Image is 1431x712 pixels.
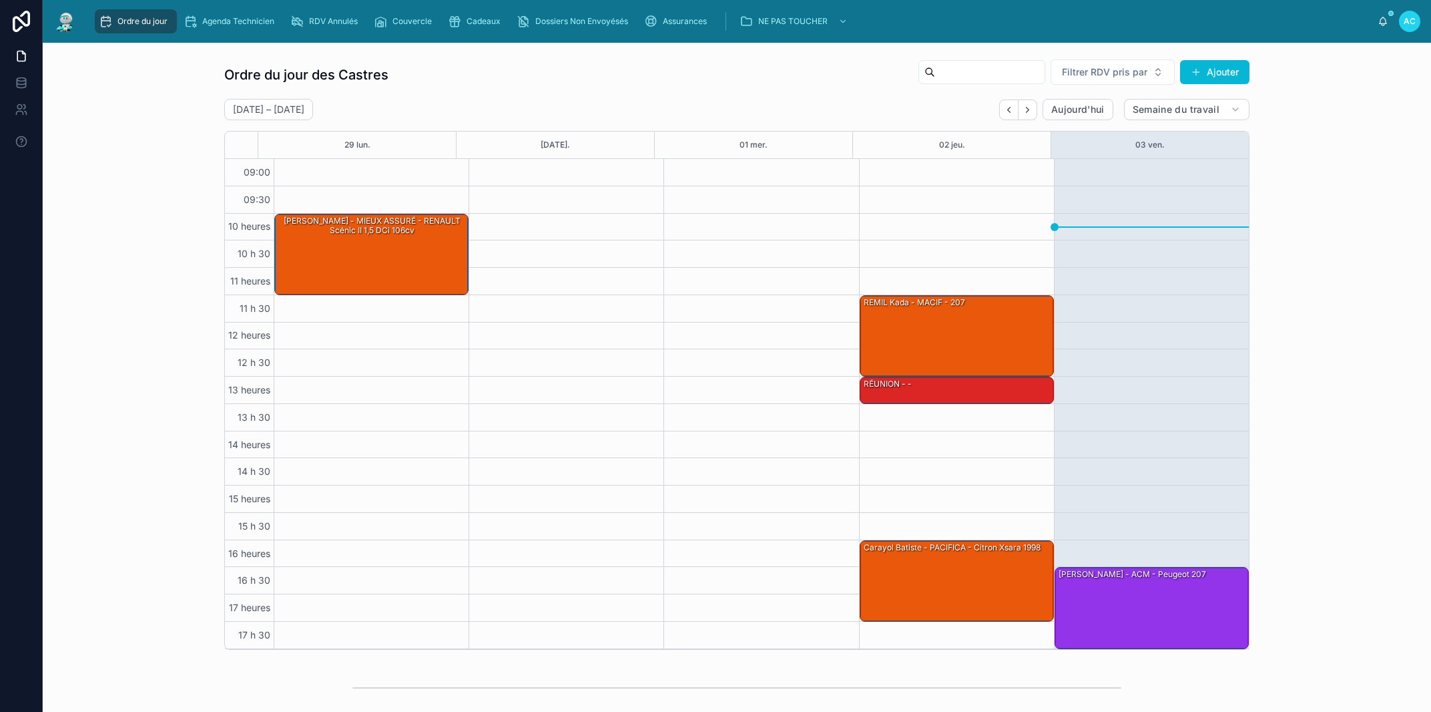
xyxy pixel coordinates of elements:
[1135,132,1165,158] button: 03 ven.
[1051,59,1175,85] button: Bouton de sélection
[862,297,966,309] div: REMIL Kada - MACIF - 207
[286,9,367,33] a: RDV Annulés
[640,9,716,33] a: Assurances
[53,11,77,32] img: Logo de l'application
[117,16,168,27] span: Ordre du jour
[226,493,274,504] span: 15 heures
[535,16,628,27] span: Dossiers Non Envoyésés
[1057,568,1207,580] div: [PERSON_NAME] - ACM - Peugeot 207
[1180,60,1249,84] button: Ajouter
[444,9,510,33] a: Cadeaux
[1404,16,1416,27] span: AC
[541,132,570,158] button: [DATE].
[275,214,468,295] div: [PERSON_NAME] - MIEUX ASSURÉ - RENAULT Scénic II 1,5 dCi 106cv
[467,16,501,27] span: Cadeaux
[240,194,274,205] span: 09:30
[344,132,370,158] button: 29 lun.
[225,220,274,232] span: 10 heures
[180,9,284,33] a: Agenda Technicien
[88,7,1378,36] div: contenu glissant
[224,65,388,84] h1: Ordre du jour des Castres
[227,275,274,287] span: 11 heures
[235,520,274,532] span: 15 h 30
[1055,568,1248,648] div: [PERSON_NAME] - ACM - Peugeot 207
[225,439,274,450] span: 14 heures
[234,411,274,423] span: 13 h 30
[236,303,274,314] span: 11 h 30
[860,296,1053,376] div: REMIL Kada - MACIF - 207
[862,542,1042,554] div: Carayol Batiste - PACIFICA - Citron Xsara 1998
[513,9,637,33] a: Dossiers Non Envoyésés
[1124,99,1249,120] button: Semaine du travail
[309,16,358,27] span: RDV Annulés
[1043,99,1113,120] button: Aujourd'hui
[860,377,1053,403] div: RÉUNION - -
[1133,104,1219,116] span: Semaine du travail
[240,166,274,178] span: 09:00
[1062,65,1147,79] span: Filtrer RDV pris par
[225,548,274,559] span: 16 heures
[736,9,854,33] a: NE PAS TOUCHER
[95,9,177,33] a: Ordre du jour
[663,16,707,27] span: Assurances
[235,629,274,641] span: 17 h 30
[1019,100,1037,120] button: Prochaine étape
[234,466,274,477] span: 14 h 30
[234,248,274,259] span: 10 h 30
[277,215,467,237] div: [PERSON_NAME] - MIEUX ASSURÉ - RENAULT Scénic II 1,5 dCi 106cv
[1051,104,1105,116] span: Aujourd'hui
[862,378,913,390] div: RÉUNION - -
[226,602,274,613] span: 17 heures
[233,103,304,116] h2: [DATE] – [DATE]
[225,384,274,395] span: 13 heures
[999,100,1019,120] button: Dos du retour
[202,16,274,27] span: Agenda Technicien
[740,132,768,158] button: 01 mer.
[225,329,274,341] span: 12 heures
[234,357,274,368] span: 12 h 30
[939,132,965,158] button: 02 jeu.
[860,541,1053,621] div: Carayol Batiste - PACIFICA - Citron Xsara 1998
[234,574,274,586] span: 16 h 30
[370,9,441,33] a: Couvercle
[758,16,828,27] span: NE PAS TOUCHER
[392,16,432,27] span: Couvercle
